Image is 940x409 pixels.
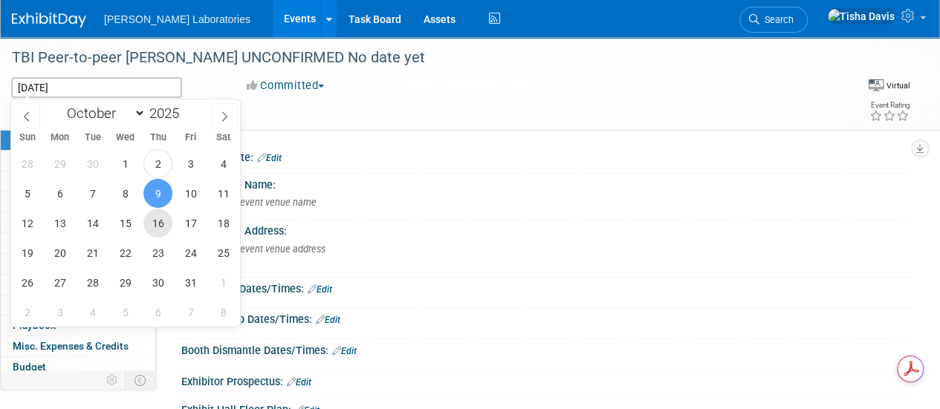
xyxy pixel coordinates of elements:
[45,298,74,327] span: November 3, 2025
[45,268,74,297] span: October 27, 2025
[142,133,175,143] span: Thu
[209,179,238,208] span: October 11, 2025
[886,80,910,91] div: Virtual
[143,179,172,208] span: October 9, 2025
[209,209,238,238] span: October 18, 2025
[209,298,238,327] span: November 8, 2025
[176,149,205,178] span: October 3, 2025
[13,298,42,327] span: November 2, 2025
[1,357,155,377] a: Budget
[1,275,155,295] a: Sponsorships
[869,79,884,91] img: Format-Virtual.png
[13,361,46,373] span: Budget
[45,179,74,208] span: October 6, 2025
[45,238,74,267] span: October 20, 2025
[104,13,250,25] span: [PERSON_NAME] Laboratories
[1,130,155,150] a: Event Information
[176,179,205,208] span: October 10, 2025
[13,268,42,297] span: October 26, 2025
[78,268,107,297] span: October 28, 2025
[126,370,156,390] td: Toggle Event Tabs
[779,77,910,99] div: Event Format
[44,133,77,143] span: Mon
[11,133,44,143] span: Sun
[198,197,317,208] span: Specify event venue name
[77,133,109,143] span: Tue
[181,146,910,166] div: Event Website:
[111,268,140,297] span: October 29, 2025
[181,278,910,297] div: Exhibit Hall Dates/Times:
[242,78,330,94] button: Committed
[316,315,340,325] a: Edit
[287,377,311,387] a: Edit
[739,7,808,33] a: Search
[78,298,107,327] span: November 4, 2025
[13,149,42,178] span: September 28, 2025
[78,149,107,178] span: September 30, 2025
[1,295,155,315] a: Tasks
[45,149,74,178] span: September 29, 2025
[143,149,172,178] span: October 2, 2025
[209,238,238,267] span: October 25, 2025
[176,298,205,327] span: November 7, 2025
[78,238,107,267] span: October 21, 2025
[13,340,129,352] span: Misc. Expenses & Credits
[13,238,42,267] span: October 19, 2025
[176,209,205,238] span: October 17, 2025
[332,346,357,356] a: Edit
[143,298,172,327] span: November 6, 2025
[308,284,332,295] a: Edit
[1,192,155,212] a: Travel Reservations
[257,153,282,163] a: Edit
[45,209,74,238] span: October 13, 2025
[1,151,155,171] a: Booth
[13,179,42,208] span: October 5, 2025
[111,179,140,208] span: October 8, 2025
[176,238,205,267] span: October 24, 2025
[181,220,910,238] div: Event Venue Address:
[100,370,126,390] td: Personalize Event Tab Strip
[827,8,895,24] img: Tisha Davis
[759,14,794,25] span: Search
[869,102,910,109] div: Event Rating
[181,308,910,327] div: Booth Set-up Dates/Times:
[111,298,140,327] span: November 5, 2025
[143,268,172,297] span: October 30, 2025
[175,133,207,143] span: Fri
[1,212,155,232] a: Asset Reservations
[111,209,140,238] span: October 15, 2025
[146,105,190,122] input: Year
[181,370,910,390] div: Exhibitor Prospectus:
[143,238,172,267] span: October 23, 2025
[111,238,140,267] span: October 22, 2025
[1,315,155,336] a: Playbook
[176,268,205,297] span: October 31, 2025
[1,254,155,274] a: Shipments
[12,13,86,27] img: ExhibitDay
[60,104,146,122] select: Month
[78,179,107,208] span: October 7, 2025
[13,209,42,238] span: October 12, 2025
[181,339,910,359] div: Booth Dismantle Dates/Times:
[111,149,140,178] span: October 1, 2025
[198,243,325,255] span: Specify event venue address
[869,77,910,92] div: Event Format
[181,174,910,192] div: Event Venue Name:
[109,133,142,143] span: Wed
[209,268,238,297] span: November 1, 2025
[1,336,155,356] a: Misc. Expenses & Credits
[1,233,155,253] a: Giveaways
[207,133,240,143] span: Sat
[7,45,834,71] div: TBI Peer-to-peer [PERSON_NAME] UNCONFIRMED No date yet
[143,209,172,238] span: October 16, 2025
[1,171,155,192] a: Staff1
[209,149,238,178] span: October 4, 2025
[78,209,107,238] span: October 14, 2025
[11,77,182,98] input: Event Start Date - End Date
